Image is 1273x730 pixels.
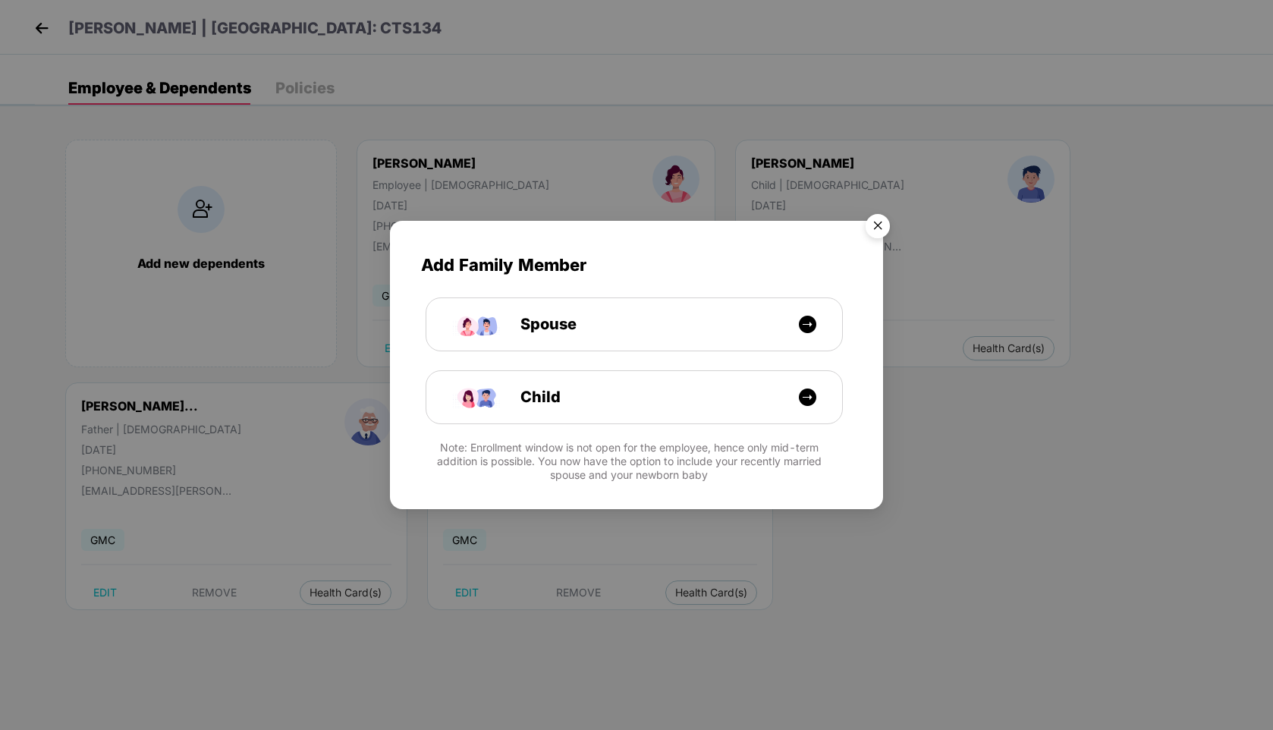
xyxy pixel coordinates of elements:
span: Add Family Member [421,252,852,278]
span: Spouse [486,312,577,335]
button: Close [857,206,897,247]
img: icon [798,388,817,407]
img: icon [451,371,504,423]
img: icon [451,298,504,351]
img: icon [798,315,817,334]
div: Note: Enrollment window is not open for the employee, hence only mid-term addition is possible. Y... [421,441,852,483]
span: Child [486,385,561,408]
img: svg+xml;base64,PHN2ZyB4bWxucz0iaHR0cDovL3d3dy53My5vcmcvMjAwMC9zdmciIHdpZHRoPSI1NiIgaGVpZ2h0PSI1Ni... [857,206,899,249]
